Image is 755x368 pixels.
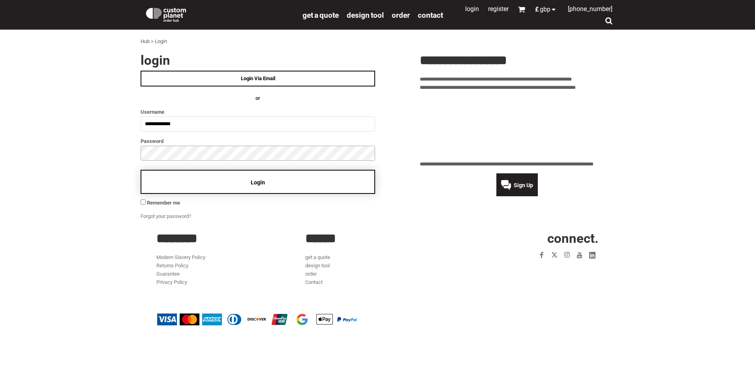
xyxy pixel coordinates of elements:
[488,5,509,13] a: Register
[302,10,339,19] a: get a quote
[315,314,334,325] img: Apple Pay
[251,179,265,186] span: Login
[141,137,375,146] label: Password
[141,71,375,86] a: Login Via Email
[141,199,146,205] input: Remember me
[347,11,384,20] span: design tool
[157,314,177,325] img: Visa
[420,96,614,156] iframe: Customer reviews powered by Trustpilot
[337,317,357,322] img: PayPal
[141,2,299,26] a: Custom Planet
[247,314,267,325] img: Discover
[568,5,612,13] span: [PHONE_NUMBER]
[535,6,540,13] span: £
[305,263,330,268] a: design tool
[392,11,410,20] span: order
[270,314,289,325] img: China UnionPay
[418,10,443,19] a: Contact
[392,10,410,19] a: order
[418,11,443,20] span: Contact
[141,213,191,219] a: Forgot your password?
[141,107,375,116] label: Username
[302,11,339,20] span: get a quote
[156,271,180,277] a: Guarantee
[202,314,222,325] img: American Express
[155,38,167,46] div: Login
[292,314,312,325] img: Google Pay
[465,5,479,13] a: Login
[141,54,375,67] h2: Login
[490,266,599,276] iframe: Customer reviews powered by Trustpilot
[151,38,154,46] div: >
[141,94,375,103] h4: OR
[305,279,323,285] a: Contact
[455,232,599,245] h2: CONNECT.
[156,263,188,268] a: Returns Policy
[305,254,330,260] a: get a quote
[156,254,205,260] a: Modern Slavery Policy
[145,6,188,22] img: Custom Planet
[241,75,275,81] span: Login Via Email
[514,182,533,188] span: Sign Up
[305,271,317,277] a: order
[225,314,244,325] img: Diners Club
[141,38,150,44] a: Hub
[347,10,384,19] a: design tool
[180,314,199,325] img: Mastercard
[156,279,187,285] a: Privacy Policy
[540,6,550,13] span: GBP
[147,200,180,206] span: Remember me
